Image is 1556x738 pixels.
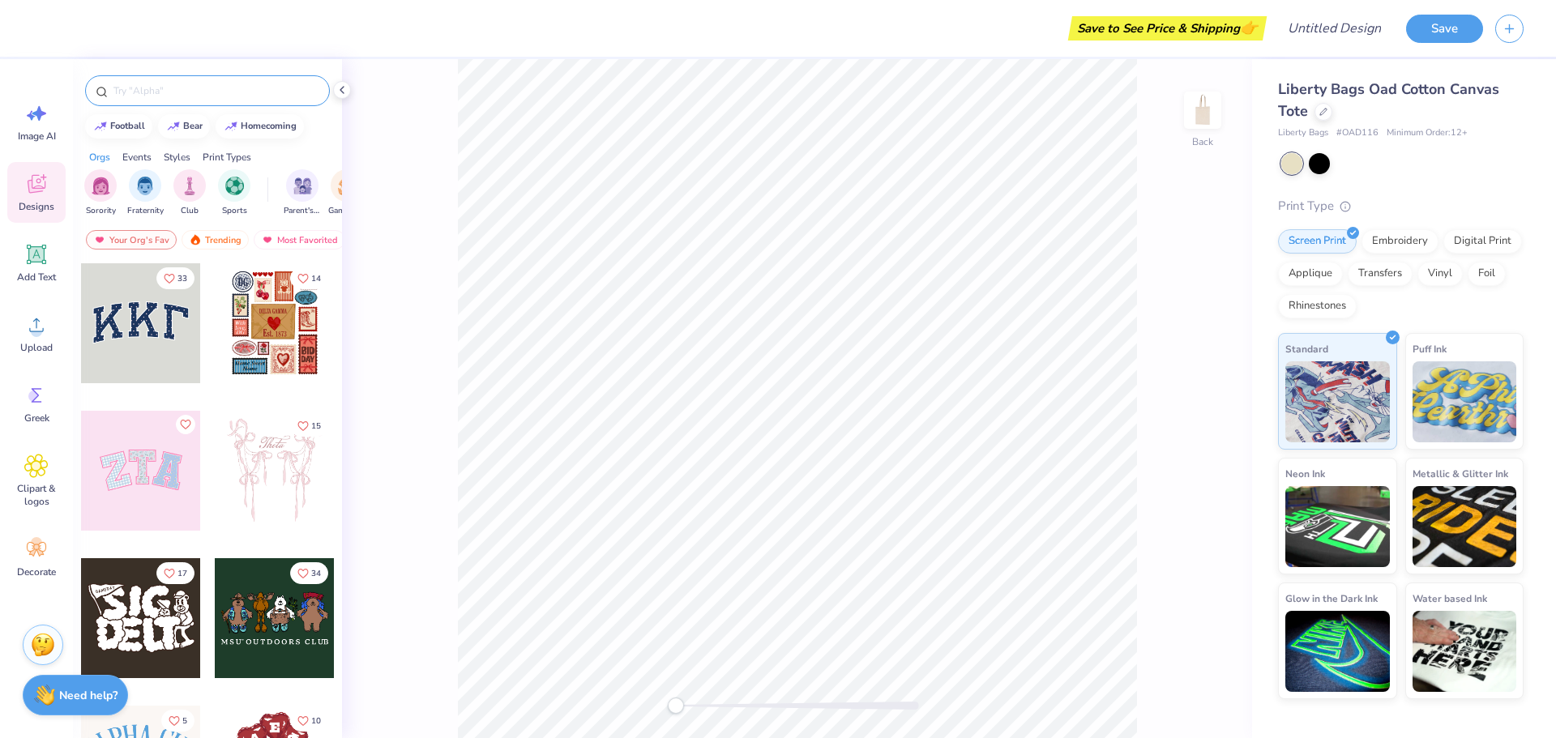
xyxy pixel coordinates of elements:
[122,150,152,164] div: Events
[216,114,304,139] button: homecoming
[222,205,247,217] span: Sports
[181,177,199,195] img: Club Image
[86,230,177,250] div: Your Org's Fav
[328,169,365,217] button: filter button
[136,177,154,195] img: Fraternity Image
[1240,18,1258,37] span: 👉
[177,275,187,283] span: 33
[224,122,237,131] img: trend_line.gif
[156,562,194,584] button: Like
[1278,79,1499,121] span: Liberty Bags Oad Cotton Canvas Tote
[17,565,56,578] span: Decorate
[89,150,110,164] div: Orgs
[158,114,210,139] button: bear
[1072,16,1263,41] div: Save to See Price & Shipping
[261,234,274,245] img: most_fav.gif
[338,177,357,195] img: Game Day Image
[17,271,56,284] span: Add Text
[189,234,202,245] img: trending.gif
[311,717,321,725] span: 10
[24,412,49,424] span: Greek
[1348,262,1413,286] div: Transfers
[1443,229,1522,254] div: Digital Print
[1285,361,1390,442] img: Standard
[85,114,152,139] button: football
[290,562,328,584] button: Like
[182,230,249,250] div: Trending
[1285,465,1325,482] span: Neon Ink
[10,482,63,508] span: Clipart & logos
[1278,197,1524,215] div: Print Type
[1186,94,1219,126] img: Back
[177,569,187,578] span: 17
[218,169,250,217] div: filter for Sports
[284,205,321,217] span: Parent's Weekend
[1275,12,1394,45] input: Untitled Design
[284,169,321,217] div: filter for Parent's Weekend
[94,122,107,131] img: trend_line.gif
[18,130,56,143] span: Image AI
[1278,229,1357,254] div: Screen Print
[290,267,328,289] button: Like
[1278,262,1343,286] div: Applique
[328,169,365,217] div: filter for Game Day
[181,205,199,217] span: Club
[1285,340,1328,357] span: Standard
[241,122,297,130] div: homecoming
[328,205,365,217] span: Game Day
[1413,361,1517,442] img: Puff Ink
[127,169,164,217] div: filter for Fraternity
[1278,126,1328,140] span: Liberty Bags
[167,122,180,131] img: trend_line.gif
[182,717,187,725] span: 5
[92,177,110,195] img: Sorority Image
[161,710,194,732] button: Like
[218,169,250,217] button: filter button
[1285,486,1390,567] img: Neon Ink
[112,83,319,99] input: Try "Alpha"
[1285,590,1378,607] span: Glow in the Dark Ink
[1413,611,1517,692] img: Water based Ink
[311,569,321,578] span: 34
[164,150,190,164] div: Styles
[156,267,194,289] button: Like
[668,697,684,714] div: Accessibility label
[59,688,118,703] strong: Need help?
[290,415,328,437] button: Like
[1387,126,1468,140] span: Minimum Order: 12 +
[1413,590,1487,607] span: Water based Ink
[203,150,251,164] div: Print Types
[183,122,203,130] div: bear
[1413,340,1447,357] span: Puff Ink
[1336,126,1379,140] span: # OAD116
[293,177,312,195] img: Parent's Weekend Image
[311,422,321,430] span: 15
[1413,486,1517,567] img: Metallic & Glitter Ink
[84,169,117,217] div: filter for Sorority
[173,169,206,217] button: filter button
[86,205,116,217] span: Sorority
[1417,262,1463,286] div: Vinyl
[1413,465,1508,482] span: Metallic & Glitter Ink
[290,710,328,732] button: Like
[20,341,53,354] span: Upload
[254,230,345,250] div: Most Favorited
[1192,134,1213,149] div: Back
[110,122,145,130] div: football
[84,169,117,217] button: filter button
[173,169,206,217] div: filter for Club
[1406,15,1483,43] button: Save
[1468,262,1506,286] div: Foil
[284,169,321,217] button: filter button
[1285,611,1390,692] img: Glow in the Dark Ink
[311,275,321,283] span: 14
[127,169,164,217] button: filter button
[93,234,106,245] img: most_fav.gif
[176,415,195,434] button: Like
[225,177,244,195] img: Sports Image
[19,200,54,213] span: Designs
[1278,294,1357,318] div: Rhinestones
[127,205,164,217] span: Fraternity
[1361,229,1438,254] div: Embroidery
